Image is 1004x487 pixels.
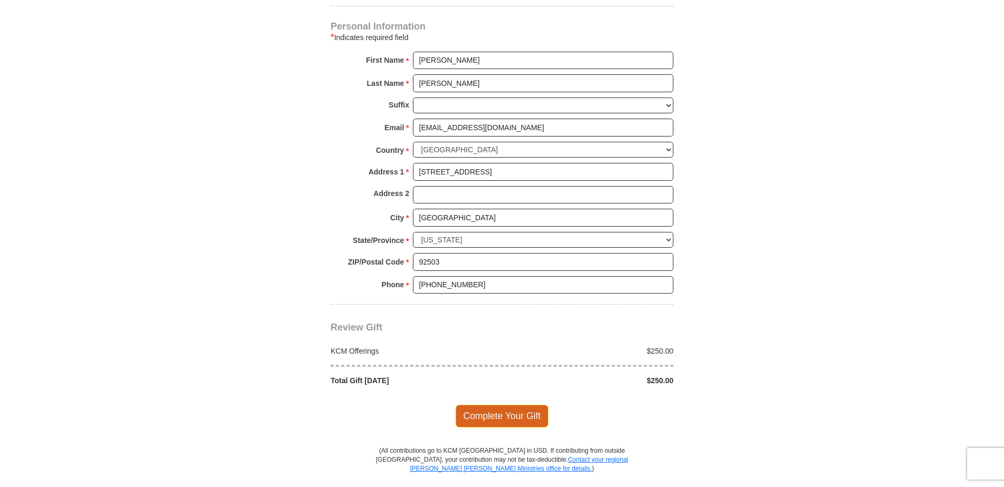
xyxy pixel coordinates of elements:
strong: ZIP/Postal Code [348,255,404,269]
h4: Personal Information [331,22,673,31]
div: Total Gift [DATE] [325,375,503,386]
span: Review Gift [331,322,382,333]
strong: Suffix [389,98,409,112]
strong: Address 2 [373,186,409,201]
strong: Last Name [367,76,404,91]
span: Complete Your Gift [456,405,549,427]
strong: First Name [366,53,404,67]
div: $250.00 [502,375,679,386]
div: KCM Offerings [325,346,503,356]
strong: Address 1 [369,164,404,179]
strong: Phone [382,277,404,292]
strong: State/Province [353,233,404,248]
strong: Country [376,143,404,158]
strong: City [390,210,404,225]
a: Contact your regional [PERSON_NAME] [PERSON_NAME] Ministries office for details. [410,456,628,472]
strong: Email [384,120,404,135]
div: Indicates required field [331,31,673,44]
div: $250.00 [502,346,679,356]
